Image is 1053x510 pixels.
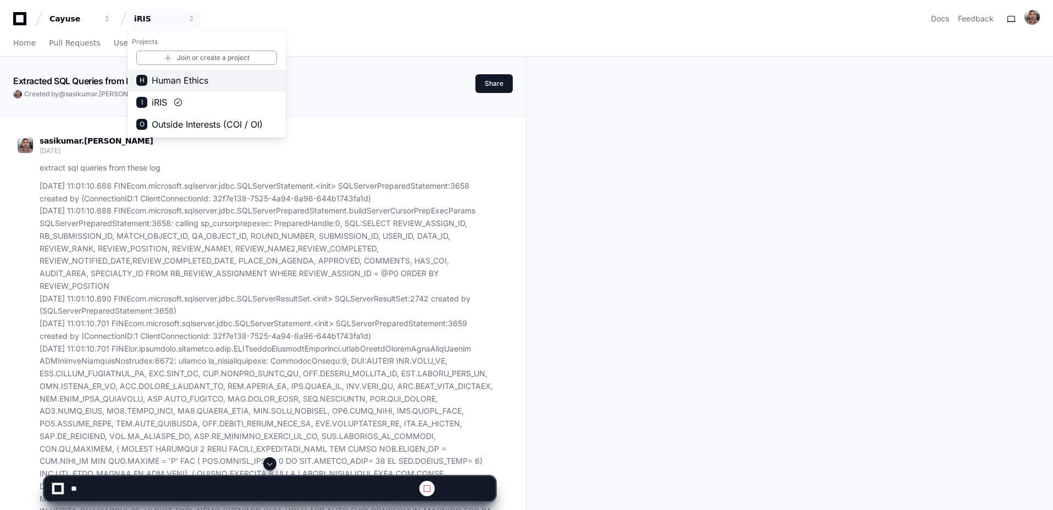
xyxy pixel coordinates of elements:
[475,74,513,93] button: Share
[136,97,147,108] div: I
[59,90,65,98] span: @
[152,74,208,87] span: Human Ethics
[49,13,97,24] div: Cayuse
[13,90,22,98] img: AGNmyxYqp6hYw365fKlADsjVA77CNgqj1AUX_s_d6AuG=s96-c
[114,40,135,46] span: Users
[24,90,174,98] span: Created by
[134,13,181,24] div: iRIS
[931,13,949,24] a: Docs
[136,119,147,130] div: O
[152,118,263,131] span: Outside Interests (COI / OI)
[13,75,146,86] app-text-character-animate: Extracted SQL Queries from Logs
[136,51,277,65] a: Join or create a project
[152,96,167,109] span: iRIS
[958,13,994,24] button: Feedback
[40,146,60,155] span: [DATE]
[49,31,100,56] a: Pull Requests
[13,40,36,46] span: Home
[128,31,286,138] div: Cayuse
[136,75,147,86] div: H
[114,31,135,56] a: Users
[128,33,286,51] h1: Projects
[18,138,33,153] img: AGNmyxYqp6hYw365fKlADsjVA77CNgqj1AUX_s_d6AuG=s96-c
[45,9,115,29] button: Cayuse
[130,9,200,29] button: iRIS
[40,136,153,145] span: sasikumar.[PERSON_NAME]
[49,40,100,46] span: Pull Requests
[65,90,152,98] span: sasikumar.[PERSON_NAME]
[40,162,495,174] p: extract sql queries from these log
[13,31,36,56] a: Home
[1024,9,1040,25] img: AGNmyxYqp6hYw365fKlADsjVA77CNgqj1AUX_s_d6AuG=s96-c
